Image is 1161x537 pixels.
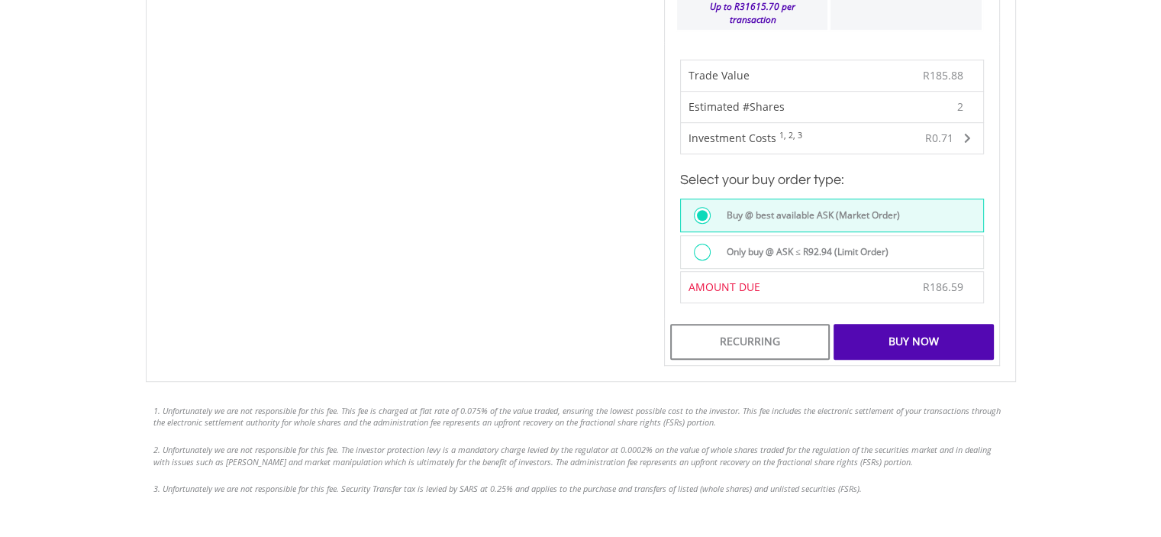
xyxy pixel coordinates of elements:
span: AMOUNT DUE [689,280,760,294]
li: 3. Unfortunately we are not responsible for this fee. Security Transfer tax is levied by SARS at ... [153,483,1008,495]
h3: Select your buy order type: [680,170,984,191]
span: R186.59 [923,280,963,294]
span: R0.71 [925,131,953,145]
li: 1. Unfortunately we are not responsible for this fee. This fee is charged at flat rate of 0.075% ... [153,405,1008,429]
span: Investment Costs [689,131,776,145]
span: Estimated #Shares [689,99,785,114]
sup: 1, 2, 3 [779,130,802,141]
span: R185.88 [923,68,963,82]
li: 2. Unfortunately we are not responsible for this fee. The investor protection levy is a mandatory... [153,444,1008,467]
span: Trade Value [689,68,750,82]
div: Buy Now [834,324,993,359]
label: Buy @ best available ASK (Market Order) [718,207,900,224]
span: 2 [957,99,963,115]
div: Recurring [670,324,830,359]
label: Only buy @ ASK ≤ R92.94 (Limit Order) [718,244,888,260]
